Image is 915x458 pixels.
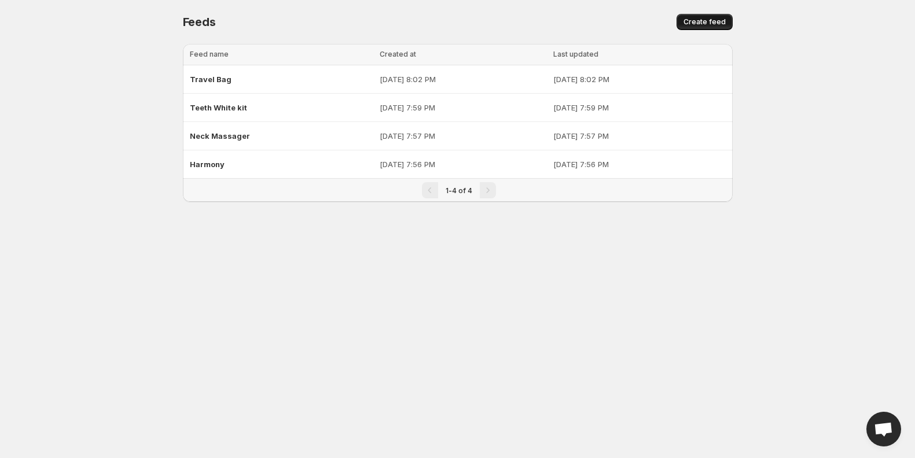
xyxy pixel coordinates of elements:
a: Open chat [866,412,901,446]
span: Created at [380,50,416,58]
span: Last updated [553,50,598,58]
span: Harmony [190,160,225,169]
p: [DATE] 7:56 PM [553,158,726,170]
span: 1-4 of 4 [446,186,472,195]
span: Create feed [684,17,726,27]
p: [DATE] 8:02 PM [553,73,726,85]
nav: Pagination [183,178,733,202]
p: [DATE] 7:59 PM [553,102,726,113]
span: Feeds [183,15,216,29]
p: [DATE] 7:57 PM [380,130,546,142]
span: Teeth White kit [190,103,247,112]
p: [DATE] 8:02 PM [380,73,546,85]
p: [DATE] 7:57 PM [553,130,726,142]
p: [DATE] 7:56 PM [380,158,546,170]
p: [DATE] 7:59 PM [380,102,546,113]
span: Travel Bag [190,75,231,84]
button: Create feed [677,14,733,30]
span: Feed name [190,50,229,58]
span: Neck Massager [190,131,250,141]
